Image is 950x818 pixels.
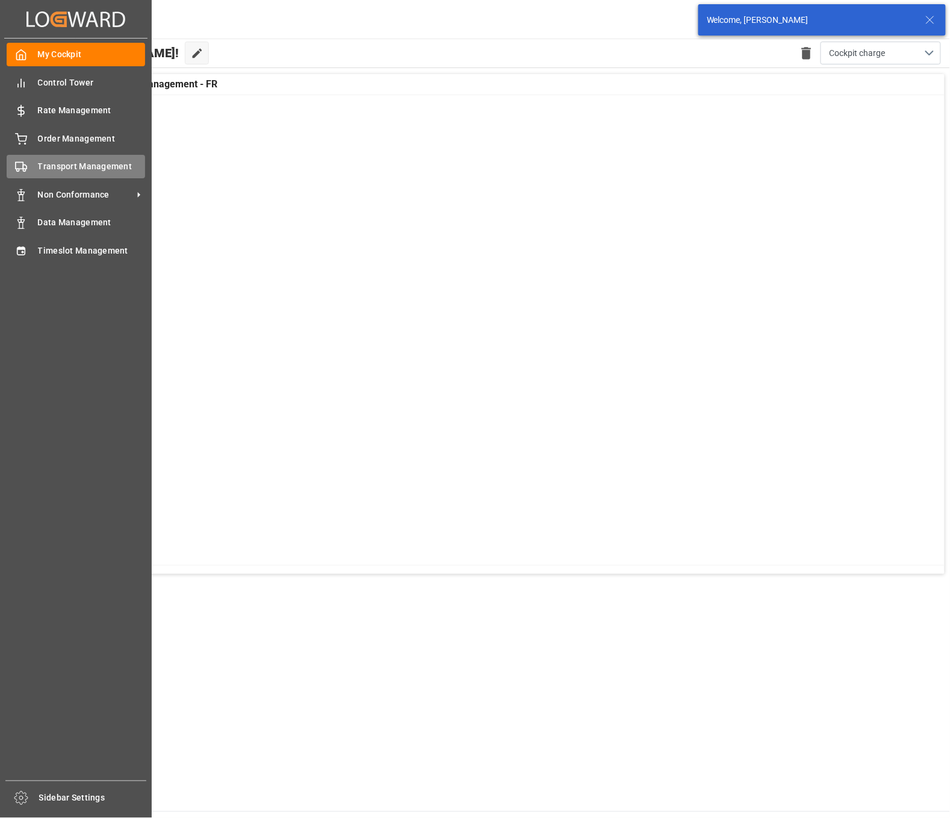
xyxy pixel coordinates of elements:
[7,70,145,94] a: Control Tower
[39,792,147,805] span: Sidebar Settings
[38,245,146,257] span: Timeslot Management
[7,155,145,178] a: Transport Management
[7,211,145,234] a: Data Management
[707,14,914,27] div: Welcome, [PERSON_NAME]
[38,216,146,229] span: Data Management
[38,160,146,173] span: Transport Management
[7,126,145,150] a: Order Management
[38,76,146,89] span: Control Tower
[7,43,145,66] a: My Cockpit
[38,48,146,61] span: My Cockpit
[821,42,941,64] button: open menu
[38,189,133,201] span: Non Conformance
[830,47,886,60] span: Cockpit charge
[38,104,146,117] span: Rate Management
[7,99,145,122] a: Rate Management
[7,239,145,262] a: Timeslot Management
[38,133,146,145] span: Order Management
